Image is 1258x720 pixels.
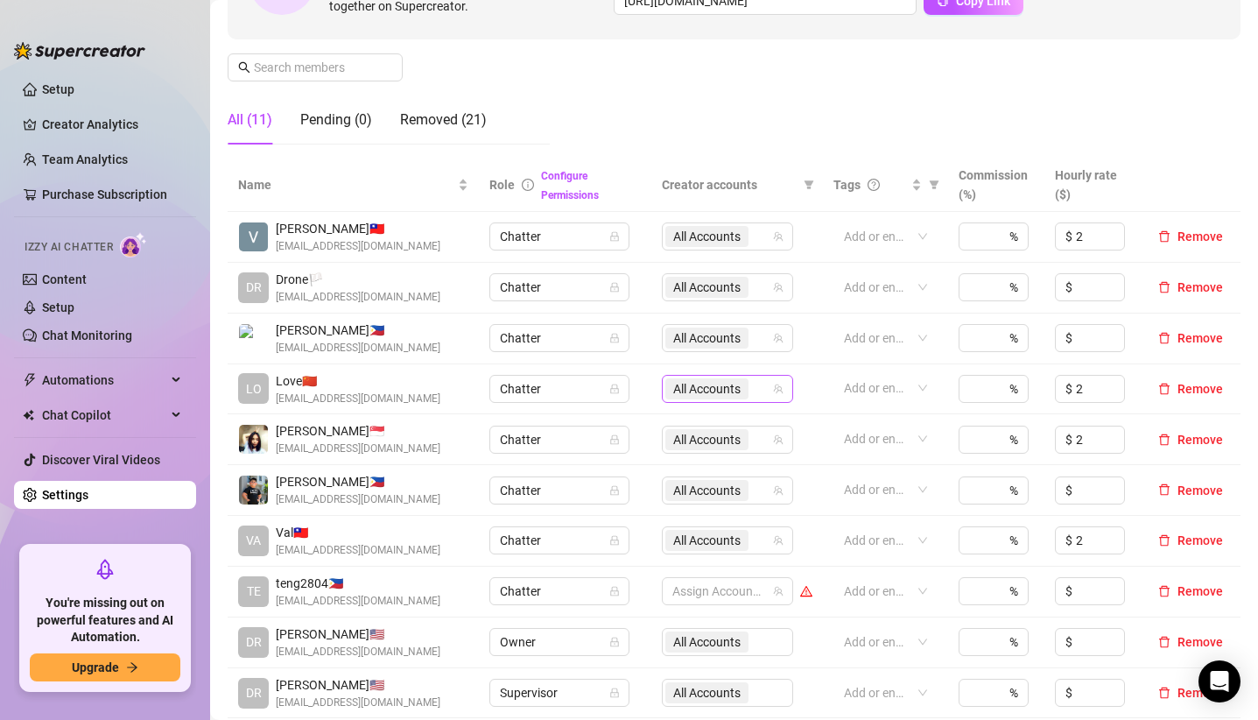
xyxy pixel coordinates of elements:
[948,159,1044,212] th: Commission (%)
[500,376,619,402] span: Chatter
[609,485,620,496] span: lock
[254,58,378,77] input: Search members
[276,321,440,340] span: [PERSON_NAME] 🇵🇭
[500,274,619,300] span: Chatter
[665,328,748,349] span: All Accounts
[276,340,440,356] span: [EMAIL_ADDRESS][DOMAIN_NAME]
[500,680,619,706] span: Supervisor
[1158,484,1170,496] span: delete
[665,530,748,551] span: All Accounts
[246,379,262,399] span: LO
[868,179,880,191] span: question-circle
[1177,433,1223,447] span: Remove
[276,574,440,593] span: teng2804 🇵🇭
[673,227,741,246] span: All Accounts
[773,231,784,242] span: team
[1158,383,1170,395] span: delete
[773,586,784,596] span: team
[1158,434,1170,446] span: delete
[1151,530,1230,551] button: Remove
[1158,281,1170,293] span: delete
[609,688,620,698] span: lock
[72,660,119,674] span: Upgrade
[276,238,440,255] span: [EMAIL_ADDRESS][DOMAIN_NAME]
[500,427,619,453] span: Chatter
[276,523,440,542] span: Val 🇹🇼
[30,653,180,681] button: Upgradearrow-right
[1158,687,1170,699] span: delete
[1177,686,1223,700] span: Remove
[609,637,620,647] span: lock
[500,578,619,604] span: Chatter
[246,632,262,652] span: DR
[1198,660,1240,702] div: Open Intercom Messenger
[500,527,619,554] span: Chatter
[673,481,741,500] span: All Accounts
[276,593,440,610] span: [EMAIL_ADDRESS][DOMAIN_NAME]
[120,232,147,258] img: AI Chatter
[400,109,487,131] div: Removed (21)
[1151,632,1230,653] button: Remove
[1151,429,1230,450] button: Remove
[246,278,262,297] span: DR
[1177,280,1223,294] span: Remove
[276,441,440,457] span: [EMAIL_ADDRESS][DOMAIN_NAME]
[609,282,620,293] span: lock
[276,472,440,491] span: [PERSON_NAME] 🇵🇭
[1177,331,1223,345] span: Remove
[665,378,748,399] span: All Accounts
[42,300,74,314] a: Setup
[1158,636,1170,648] span: delete
[95,559,116,580] span: rocket
[14,42,145,60] img: logo-BBDzfeDw.svg
[1177,382,1223,396] span: Remove
[42,328,132,342] a: Chat Monitoring
[773,535,784,546] span: team
[276,644,440,660] span: [EMAIL_ADDRESS][DOMAIN_NAME]
[1158,230,1170,243] span: delete
[665,480,748,501] span: All Accounts
[609,333,620,343] span: lock
[42,180,182,208] a: Purchase Subscription
[276,289,440,306] span: [EMAIL_ADDRESS][DOMAIN_NAME]
[1177,229,1223,244] span: Remove
[833,175,861,194] span: Tags
[42,488,88,502] a: Settings
[25,239,113,256] span: Izzy AI Chatter
[228,109,272,131] div: All (11)
[500,629,619,655] span: Owner
[609,586,620,596] span: lock
[276,219,440,238] span: [PERSON_NAME] 🇹🇼
[276,371,440,391] span: Love 🇨🇳
[665,277,748,298] span: All Accounts
[42,366,166,394] span: Automations
[1177,533,1223,547] span: Remove
[673,379,741,399] span: All Accounts
[228,159,479,212] th: Name
[238,175,454,194] span: Name
[673,278,741,297] span: All Accounts
[500,223,619,250] span: Chatter
[800,172,818,198] span: filter
[673,328,741,348] span: All Accounts
[300,109,372,131] div: Pending (0)
[500,325,619,351] span: Chatter
[1151,682,1230,703] button: Remove
[42,272,87,286] a: Content
[1151,226,1230,247] button: Remove
[42,453,160,467] a: Discover Viral Videos
[276,391,440,407] span: [EMAIL_ADDRESS][DOMAIN_NAME]
[276,421,440,441] span: [PERSON_NAME] 🇸🇬
[773,485,784,496] span: team
[238,61,250,74] span: search
[541,170,599,201] a: Configure Permissions
[276,695,440,711] span: [EMAIL_ADDRESS][DOMAIN_NAME]
[1158,534,1170,547] span: delete
[239,222,268,251] img: Valentina Magtangob
[42,110,182,138] a: Creator Analytics
[665,226,748,247] span: All Accounts
[489,178,515,192] span: Role
[276,675,440,695] span: [PERSON_NAME] 🇺🇸
[23,373,37,387] span: thunderbolt
[42,401,166,429] span: Chat Copilot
